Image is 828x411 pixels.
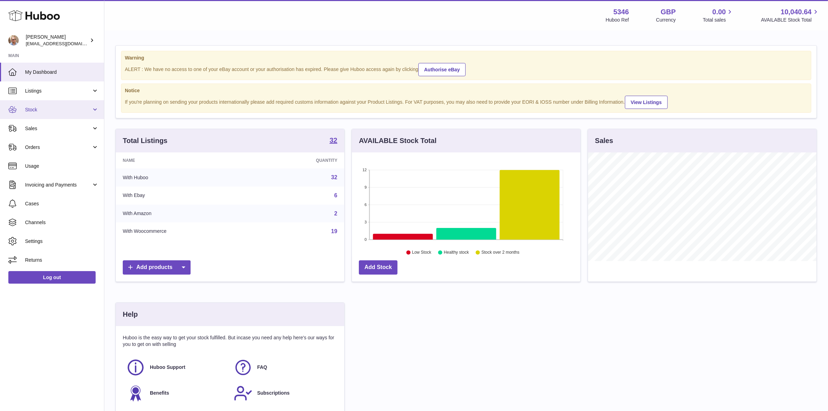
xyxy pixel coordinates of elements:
[418,63,466,76] a: Authorise eBay
[116,152,258,168] th: Name
[359,260,397,275] a: Add Stock
[331,174,337,180] a: 32
[25,106,91,113] span: Stock
[25,182,91,188] span: Invoicing and Payments
[703,7,734,23] a: 0.00 Total sales
[123,260,191,275] a: Add products
[364,185,367,189] text: 9
[258,152,344,168] th: Quantity
[606,17,629,23] div: Huboo Ref
[362,168,367,172] text: 12
[625,96,668,109] a: View Listings
[26,34,88,47] div: [PERSON_NAME]
[25,257,99,263] span: Returns
[364,237,367,242] text: 0
[125,95,807,109] div: If you're planning on sending your products internationally please add required customs informati...
[150,390,169,396] span: Benefits
[25,163,99,169] span: Usage
[703,17,734,23] span: Total sales
[150,364,185,371] span: Huboo Support
[661,7,676,17] strong: GBP
[25,125,91,132] span: Sales
[126,358,227,377] a: Huboo Support
[123,334,337,348] p: Huboo is the easy way to get your stock fulfilled. But incase you need any help here's our ways f...
[613,7,629,17] strong: 5346
[364,220,367,224] text: 3
[116,222,258,240] td: With Woocommerce
[334,211,337,216] a: 2
[25,200,99,207] span: Cases
[334,192,337,198] a: 6
[126,384,227,403] a: Benefits
[595,136,613,145] h3: Sales
[123,310,138,319] h3: Help
[25,238,99,245] span: Settings
[25,144,91,151] span: Orders
[330,137,337,145] a: 32
[761,17,820,23] span: AVAILABLE Stock Total
[8,35,19,46] img: support@radoneltd.co.uk
[234,358,334,377] a: FAQ
[359,136,436,145] h3: AVAILABLE Stock Total
[412,250,432,255] text: Low Stock
[481,250,519,255] text: Stock over 2 months
[257,364,267,371] span: FAQ
[125,87,807,94] strong: Notice
[116,187,258,205] td: With Ebay
[331,228,337,234] a: 19
[656,17,676,23] div: Currency
[761,7,820,23] a: 10,040.64 AVAILABLE Stock Total
[444,250,469,255] text: Healthy stock
[25,219,99,226] span: Channels
[116,168,258,187] td: With Huboo
[781,7,812,17] span: 10,040.64
[330,137,337,144] strong: 32
[25,69,99,76] span: My Dashboard
[25,88,91,94] span: Listings
[26,41,102,46] span: [EMAIL_ADDRESS][DOMAIN_NAME]
[257,390,290,396] span: Subscriptions
[123,136,168,145] h3: Total Listings
[234,384,334,403] a: Subscriptions
[116,205,258,223] td: With Amazon
[364,203,367,207] text: 6
[125,62,807,76] div: ALERT : We have no access to one of your eBay account or your authorisation has expired. Please g...
[713,7,726,17] span: 0.00
[125,55,807,61] strong: Warning
[8,271,96,284] a: Log out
